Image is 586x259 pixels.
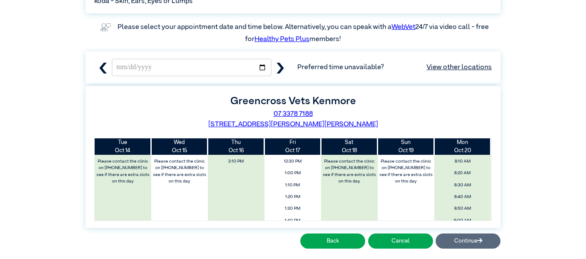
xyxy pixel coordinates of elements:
span: 8:50 AM [436,204,488,214]
a: [STREET_ADDRESS][PERSON_NAME][PERSON_NAME] [208,121,378,128]
span: 9:00 AM [436,216,488,226]
label: Please contact the clinic on [PHONE_NUMBER] to see if there are extra slots on this day [152,157,207,186]
th: Oct 14 [95,138,151,155]
span: 1:40 PM [267,216,318,226]
span: 8:30 AM [436,180,488,190]
a: View other locations [427,62,492,73]
span: 8:20 AM [436,168,488,178]
button: Cancel [368,233,433,249]
span: 12:30 PM [267,157,318,166]
th: Oct 16 [208,138,264,155]
a: WebVet [392,24,415,31]
th: Oct 17 [264,138,321,155]
th: Oct 19 [378,138,434,155]
span: 1:00 PM [267,168,318,178]
span: Preferred time unavailable? [297,62,492,73]
img: vet [97,20,114,34]
a: Healthy Pets Plus [255,36,309,43]
label: Please contact the clinic on [PHONE_NUMBER] to see if there are extra slots on this day [322,157,377,186]
span: 8:10 AM [436,157,488,166]
label: Greencross Vets Kenmore [230,96,356,106]
th: Oct 15 [151,138,208,155]
label: Please select your appointment date and time below. Alternatively, you can speak with a 24/7 via ... [118,24,490,43]
button: Back [300,233,365,249]
span: 3:10 PM [210,157,262,166]
th: Oct 20 [434,138,491,155]
span: 1:10 PM [267,180,318,190]
span: 1:30 PM [267,204,318,214]
a: 07 3378 7188 [274,111,313,118]
span: 1:20 PM [267,192,318,202]
th: Oct 18 [321,138,378,155]
label: Please contact the clinic on [PHONE_NUMBER] to see if there are extra slots on this day [378,157,433,186]
span: 8:40 AM [436,192,488,202]
label: Please contact the clinic on [PHONE_NUMBER] to see if there are extra slots on this day [96,157,151,186]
